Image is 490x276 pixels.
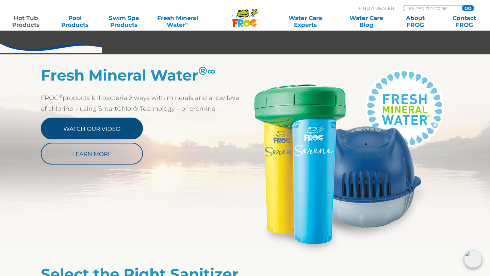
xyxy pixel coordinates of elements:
[185,21,188,26] sup: ∞
[154,15,201,28] a: Fresh MineralWater∞
[56,15,94,28] a: PoolProducts
[462,5,474,11] input: GO
[359,5,394,11] p: Find A Dealer
[207,64,215,77] em: ∞
[7,15,45,28] a: Hot TubProducts
[408,5,454,11] input: Zip Code Form
[105,15,143,28] a: Swim SpaProducts
[198,64,215,77] sup: ®
[59,93,63,99] sup: ®
[347,15,385,28] a: Water CareBlog
[445,15,483,28] a: ContactFROG
[245,66,449,253] img: Serene_@ease_FMW
[41,143,143,165] a: Learn More
[396,15,434,28] a: AboutFROG
[41,66,245,84] h2: Fresh Mineral Water
[274,15,336,28] a: Water CareExperts
[464,250,482,268] img: openIcon
[41,92,245,114] p: FROG products kill bacteria 2 ways with minerals and a low level of chlorine – using SmartChlor® ...
[41,118,143,139] a: Watch Our Video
